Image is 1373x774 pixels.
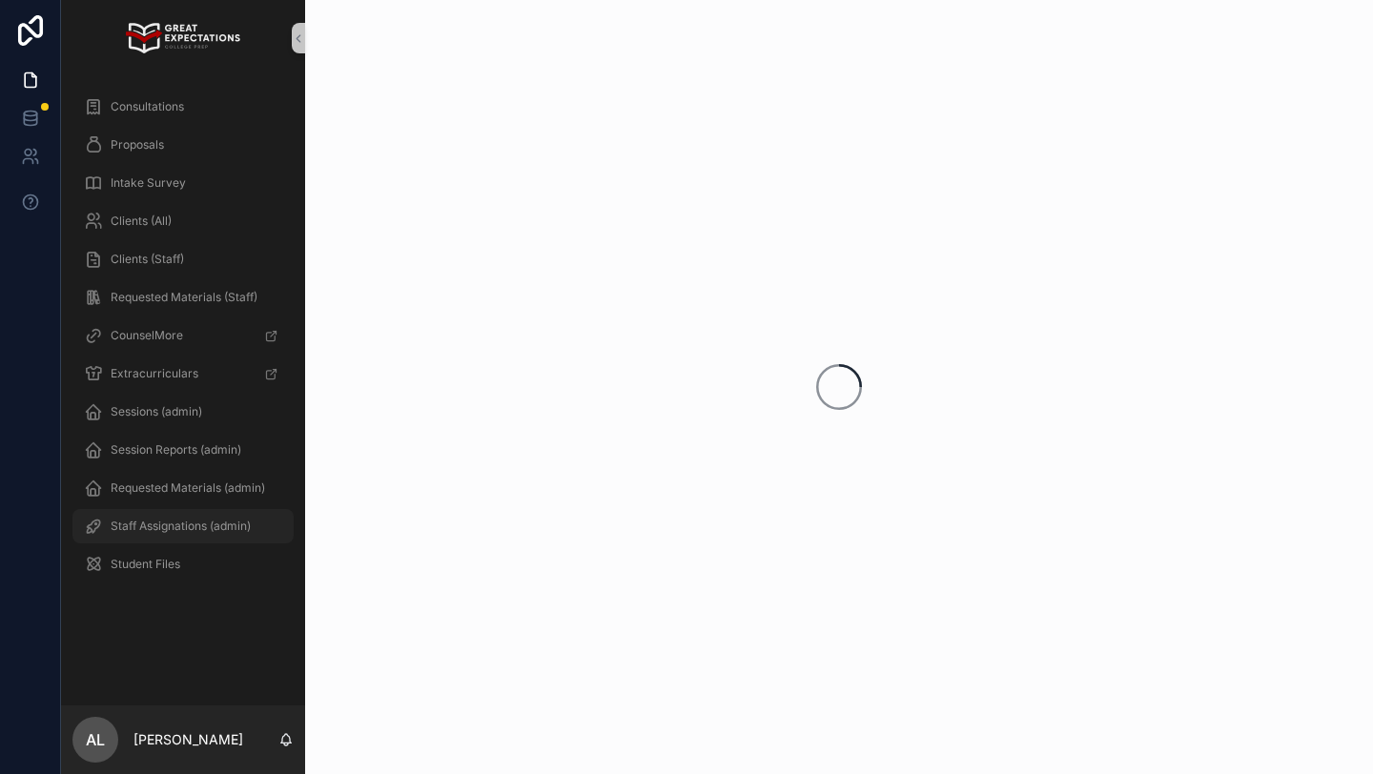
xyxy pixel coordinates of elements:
span: Intake Survey [111,175,186,191]
a: Proposals [72,128,294,162]
span: Sessions (admin) [111,404,202,419]
a: Requested Materials (admin) [72,471,294,505]
span: CounselMore [111,328,183,343]
span: Clients (Staff) [111,252,184,267]
a: CounselMore [72,318,294,353]
span: Requested Materials (admin) [111,480,265,496]
a: Clients (Staff) [72,242,294,276]
a: Staff Assignations (admin) [72,509,294,543]
p: [PERSON_NAME] [133,730,243,749]
a: Sessions (admin) [72,395,294,429]
span: Clients (All) [111,214,172,229]
img: App logo [126,23,239,53]
a: Student Files [72,547,294,581]
span: Staff Assignations (admin) [111,519,251,534]
a: Session Reports (admin) [72,433,294,467]
a: Clients (All) [72,204,294,238]
a: Intake Survey [72,166,294,200]
span: Student Files [111,557,180,572]
span: Extracurriculars [111,366,198,381]
span: Consultations [111,99,184,114]
a: Requested Materials (Staff) [72,280,294,315]
span: Proposals [111,137,164,153]
div: scrollable content [61,76,305,606]
span: Session Reports (admin) [111,442,241,458]
a: Extracurriculars [72,356,294,391]
a: Consultations [72,90,294,124]
span: Requested Materials (Staff) [111,290,257,305]
span: AL [86,728,105,751]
